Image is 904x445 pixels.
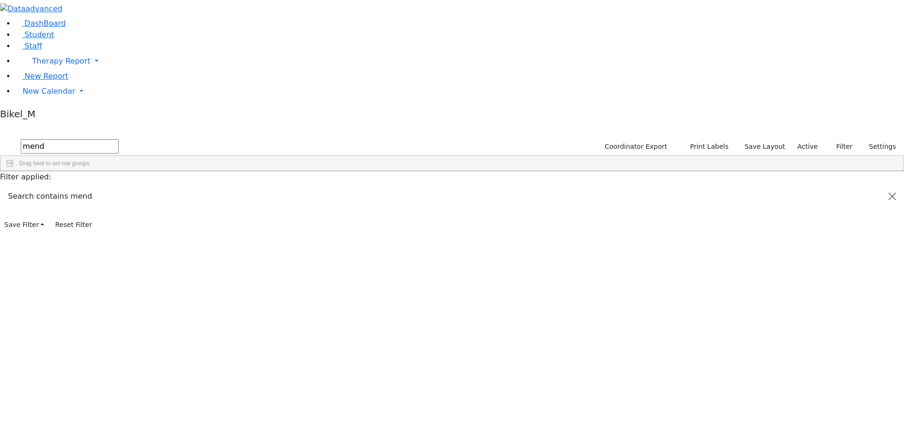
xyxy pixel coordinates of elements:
[598,139,671,154] button: Coordinator Export
[21,139,119,154] input: Search
[24,72,68,81] span: New Report
[15,41,42,50] a: Staff
[679,139,733,154] button: Print Labels
[19,160,89,167] span: Drag here to set row groups
[793,139,822,154] label: Active
[15,52,904,71] a: Therapy Report
[857,139,900,154] button: Settings
[24,19,66,28] span: DashBoard
[23,87,75,96] span: New Calendar
[824,139,857,154] button: Filter
[15,19,66,28] a: DashBoard
[24,30,54,39] span: Student
[881,183,904,210] button: Close
[32,57,90,65] span: Therapy Report
[740,139,789,154] button: Save Layout
[51,218,96,232] button: Reset Filter
[15,30,54,39] a: Student
[15,82,904,101] a: New Calendar
[24,41,42,50] span: Staff
[15,72,68,81] a: New Report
